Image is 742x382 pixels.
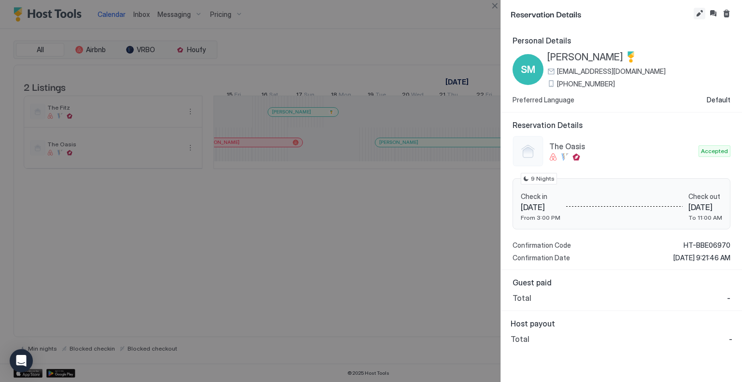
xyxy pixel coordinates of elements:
[701,147,728,156] span: Accepted
[511,8,692,20] span: Reservation Details
[727,293,730,303] span: -
[707,96,730,104] span: Default
[513,293,531,303] span: Total
[511,319,732,328] span: Host payout
[688,214,722,221] span: To 11:00 AM
[513,278,730,287] span: Guest paid
[513,120,730,130] span: Reservation Details
[721,8,732,19] button: Cancel reservation
[513,36,730,45] span: Personal Details
[557,67,666,76] span: [EMAIL_ADDRESS][DOMAIN_NAME]
[694,8,705,19] button: Edit reservation
[557,80,615,88] span: [PHONE_NUMBER]
[547,51,623,63] span: [PERSON_NAME]
[513,96,574,104] span: Preferred Language
[513,254,570,262] span: Confirmation Date
[673,254,730,262] span: [DATE] 9:21:46 AM
[521,214,560,221] span: From 3:00 PM
[511,334,529,344] span: Total
[684,241,730,250] span: HT-BBE06970
[729,334,732,344] span: -
[521,202,560,212] span: [DATE]
[688,202,722,212] span: [DATE]
[707,8,719,19] button: Inbox
[521,192,560,201] span: Check in
[549,141,695,151] span: The Oasis
[521,62,535,77] span: SM
[531,174,555,183] span: 9 Nights
[10,349,33,372] div: Open Intercom Messenger
[513,241,571,250] span: Confirmation Code
[688,192,722,201] span: Check out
